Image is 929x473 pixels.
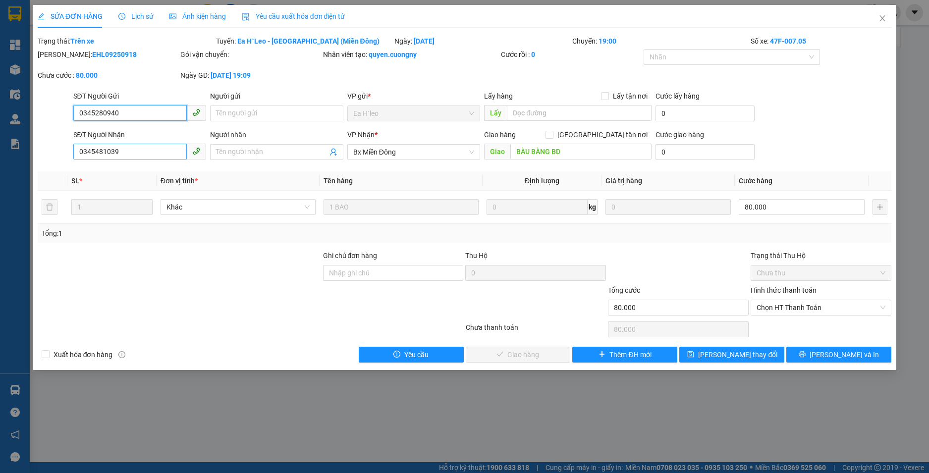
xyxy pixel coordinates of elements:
[324,199,479,215] input: VD: Bàn, Ghế
[507,105,652,121] input: Dọc đường
[608,286,640,294] span: Tổng cước
[656,144,754,160] input: Cước giao hàng
[323,252,378,260] label: Ghi chú đơn hàng
[572,347,677,363] button: plusThêm ĐH mới
[118,351,125,358] span: info-circle
[38,13,45,20] span: edit
[751,250,891,261] div: Trạng thái Thu Hộ
[192,108,200,116] span: phone
[484,131,516,139] span: Giao hàng
[359,347,464,363] button: exclamation-circleYêu cầu
[192,147,200,155] span: phone
[161,177,198,185] span: Đơn vị tính
[599,351,605,359] span: plus
[770,37,806,45] b: 47F-007.05
[237,37,380,45] b: Ea H`Leo - [GEOGRAPHIC_DATA] (Miền Đông)
[37,36,215,47] div: Trạng thái:
[656,105,754,121] input: Cước lấy hàng
[369,51,417,58] b: quyen.cuongny
[73,129,207,140] div: SĐT Người Nhận
[166,200,310,214] span: Khác
[38,49,178,60] div: [PERSON_NAME]:
[599,37,616,45] b: 19:00
[353,145,475,159] span: Bx Miền Đông
[215,36,393,47] div: Tuyến:
[510,144,652,159] input: Dọc đường
[750,36,892,47] div: Số xe:
[698,349,777,360] span: [PERSON_NAME] thay đổi
[180,49,321,60] div: Gói vận chuyển:
[73,91,207,102] div: SĐT Người Gửi
[656,92,700,100] label: Cước lấy hàng
[242,13,250,21] img: icon
[605,177,642,185] span: Giá trị hàng
[605,199,731,215] input: 0
[347,131,375,139] span: VP Nhận
[757,265,885,280] span: Chưa thu
[38,70,178,81] div: Chưa cước :
[609,349,651,360] span: Thêm ĐH mới
[393,351,400,359] span: exclamation-circle
[757,300,885,315] span: Chọn HT Thanh Toán
[347,91,481,102] div: VP gửi
[786,347,891,363] button: printer[PERSON_NAME] và In
[571,36,750,47] div: Chuyến:
[588,199,598,215] span: kg
[466,347,571,363] button: checkGiao hàng
[118,12,154,20] span: Lịch sử
[76,71,98,79] b: 80.000
[393,36,572,47] div: Ngày:
[38,12,103,20] span: SỬA ĐƠN HÀNG
[92,51,137,58] b: EHL09250918
[210,91,343,102] div: Người gửi
[687,351,694,359] span: save
[180,70,321,81] div: Ngày GD:
[810,349,879,360] span: [PERSON_NAME] và In
[484,105,507,121] span: Lấy
[751,286,817,294] label: Hình thức thanh toán
[465,252,488,260] span: Thu Hộ
[609,91,652,102] span: Lấy tận nơi
[42,228,359,239] div: Tổng: 1
[353,106,475,121] span: Ea H`leo
[799,351,806,359] span: printer
[42,199,57,215] button: delete
[525,177,559,185] span: Định lượng
[118,13,125,20] span: clock-circle
[484,92,513,100] span: Lấy hàng
[679,347,784,363] button: save[PERSON_NAME] thay đổi
[329,148,337,156] span: user-add
[739,177,772,185] span: Cước hàng
[531,51,535,58] b: 0
[323,265,464,281] input: Ghi chú đơn hàng
[323,49,499,60] div: Nhân viên tạo:
[878,14,886,22] span: close
[211,71,251,79] b: [DATE] 19:09
[869,5,896,33] button: Close
[70,37,94,45] b: Trên xe
[324,177,353,185] span: Tên hàng
[553,129,652,140] span: [GEOGRAPHIC_DATA] tận nơi
[50,349,117,360] span: Xuất hóa đơn hàng
[169,12,226,20] span: Ảnh kiện hàng
[465,322,607,339] div: Chưa thanh toán
[71,177,79,185] span: SL
[501,49,642,60] div: Cước rồi :
[656,131,704,139] label: Cước giao hàng
[169,13,176,20] span: picture
[242,12,345,20] span: Yêu cầu xuất hóa đơn điện tử
[210,129,343,140] div: Người nhận
[484,144,510,159] span: Giao
[873,199,888,215] button: plus
[404,349,429,360] span: Yêu cầu
[414,37,435,45] b: [DATE]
